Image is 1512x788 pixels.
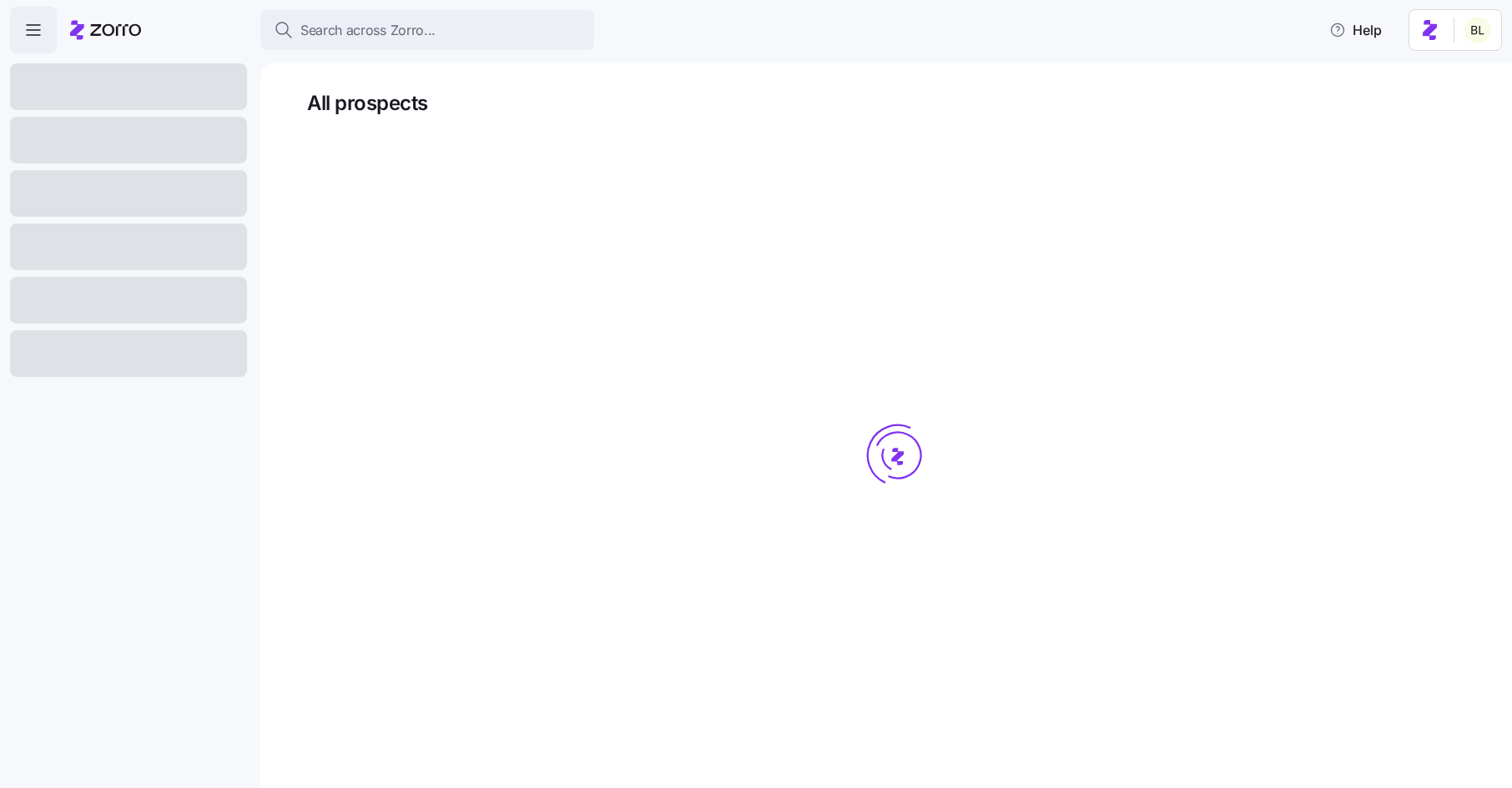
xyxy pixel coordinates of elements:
[1316,13,1395,47] button: Help
[260,10,594,50] button: Search across Zorro...
[307,90,1489,116] h1: All prospects
[300,20,436,41] span: Search across Zorro...
[1329,20,1382,40] span: Help
[1464,17,1491,43] img: 2fabda6663eee7a9d0b710c60bc473af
